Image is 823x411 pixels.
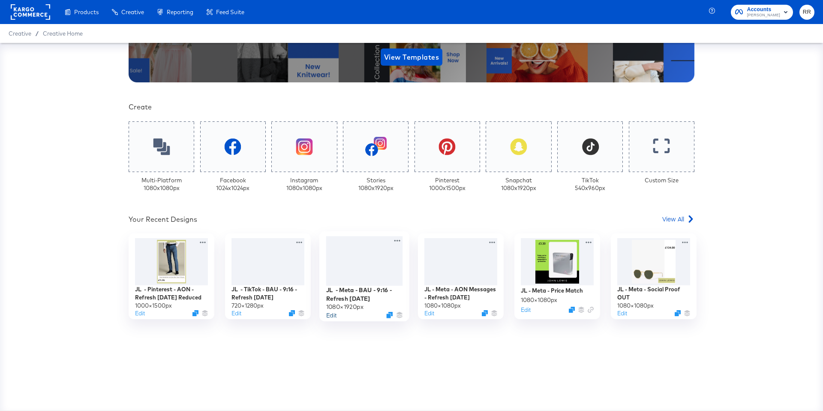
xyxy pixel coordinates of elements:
span: Accounts [747,5,780,14]
button: Accounts[PERSON_NAME] [731,5,793,20]
div: JL - Pinterest - AON - Refresh [DATE] Reduced1000×1500pxEditDuplicate [129,233,214,319]
span: RR [803,7,811,17]
button: Edit [326,311,336,319]
a: Creative Home [43,30,83,37]
button: Edit [424,309,434,317]
div: Instagram 1080 x 1080 px [286,176,322,192]
button: RR [799,5,814,20]
div: Create [129,102,694,112]
div: 1000 × 1500 px [135,302,172,310]
button: Edit [617,309,627,317]
div: 1080 × 1080 px [617,302,654,310]
svg: Duplicate [675,310,681,316]
div: Your Recent Designs [129,215,197,224]
span: Creative [121,9,144,15]
svg: Duplicate [192,310,198,316]
div: JL - Meta - BAU - 9:16 - Refresh [DATE] [326,286,403,303]
span: Products [74,9,99,15]
button: Edit [521,306,531,314]
div: JL - TikTok - BAU - 9:16 - Refresh [DATE]720×1280pxEditDuplicate [225,233,311,319]
div: JL - Pinterest - AON - Refresh [DATE] Reduced [135,285,208,301]
span: View All [662,215,684,223]
div: JL - Meta - Social Proof OUT [617,285,690,301]
div: JL - TikTok - BAU - 9:16 - Refresh [DATE] [231,285,304,301]
svg: Duplicate [482,310,488,316]
div: JL - Meta - Price Match1080×1080pxEditDuplicate [514,233,600,319]
div: Pinterest 1000 x 1500 px [429,176,466,192]
div: JL - Meta - Social Proof OUT1080×1080pxEditDuplicate [611,233,697,319]
div: Snapchat 1080 x 1920 px [501,176,536,192]
button: View Templates [381,48,442,66]
div: Facebook 1024 x 1024 px [216,176,249,192]
div: 720 × 1280 px [231,302,264,310]
span: Feed Suite [216,9,244,15]
button: Edit [231,309,241,317]
span: View Templates [384,51,439,63]
span: [PERSON_NAME] [747,12,780,19]
svg: Duplicate [386,312,393,318]
div: 1080 × 1080 px [521,296,557,304]
svg: Duplicate [289,310,295,316]
div: JL - Meta - Price Match [521,287,583,295]
div: 1080 × 1080 px [424,302,461,310]
div: Multi-Platform 1080 x 1080 px [141,176,182,192]
button: Edit [135,309,145,317]
span: / [31,30,43,37]
span: Creative [9,30,31,37]
a: View All [662,215,694,227]
div: 1080 × 1920 px [326,303,363,311]
div: JL - Meta - AON Messages - Refresh [DATE] [424,285,497,301]
svg: Link [588,307,594,313]
div: JL - Meta - BAU - 9:16 - Refresh [DATE]1080×1920pxEditDuplicate [319,231,409,321]
div: TikTok 540 x 960 px [575,176,605,192]
div: JL - Meta - AON Messages - Refresh [DATE]1080×1080pxEditDuplicate [418,233,504,319]
div: Custom Size [645,176,679,184]
svg: Duplicate [569,307,575,313]
span: Reporting [167,9,193,15]
div: Stories 1080 x 1920 px [358,176,393,192]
